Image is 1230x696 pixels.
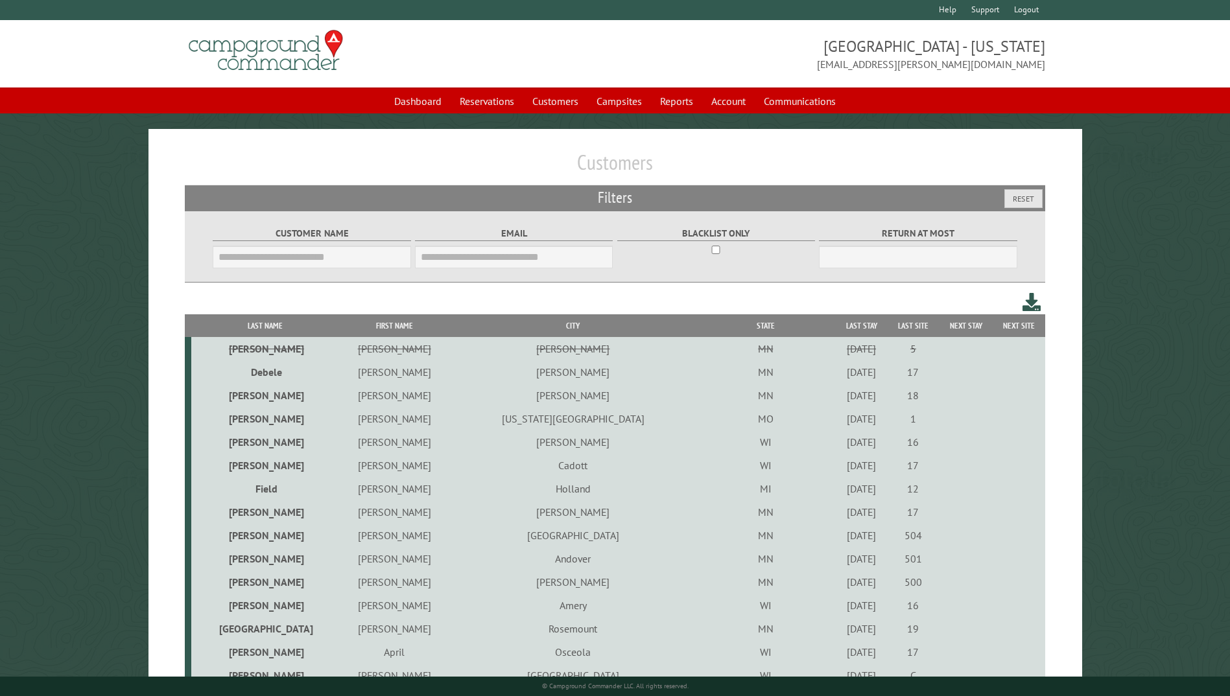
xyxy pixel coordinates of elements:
[338,407,451,430] td: [PERSON_NAME]
[451,454,696,477] td: Cadott
[338,524,451,547] td: [PERSON_NAME]
[338,337,451,360] td: [PERSON_NAME]
[888,500,939,524] td: 17
[338,360,451,384] td: [PERSON_NAME]
[451,500,696,524] td: [PERSON_NAME]
[451,617,696,640] td: Rosemount
[837,505,885,518] div: [DATE]
[338,570,451,594] td: [PERSON_NAME]
[451,640,696,664] td: Osceola
[191,500,338,524] td: [PERSON_NAME]
[338,500,451,524] td: [PERSON_NAME]
[191,547,338,570] td: [PERSON_NAME]
[338,454,451,477] td: [PERSON_NAME]
[338,594,451,617] td: [PERSON_NAME]
[451,570,696,594] td: [PERSON_NAME]
[888,570,939,594] td: 500
[338,384,451,407] td: [PERSON_NAME]
[185,185,1045,210] h2: Filters
[451,360,696,384] td: [PERSON_NAME]
[888,524,939,547] td: 504
[696,314,835,337] th: State
[888,594,939,617] td: 16
[888,454,939,477] td: 17
[888,547,939,570] td: 501
[888,430,939,454] td: 16
[888,407,939,430] td: 1
[525,89,586,113] a: Customers
[191,477,338,500] td: Field
[696,500,835,524] td: MN
[696,337,835,360] td: MN
[191,337,338,360] td: [PERSON_NAME]
[837,435,885,448] div: [DATE]
[451,477,696,500] td: Holland
[191,524,338,547] td: [PERSON_NAME]
[837,552,885,565] div: [DATE]
[704,89,753,113] a: Account
[338,664,451,687] td: [PERSON_NAME]
[696,547,835,570] td: MN
[452,89,522,113] a: Reservations
[835,314,888,337] th: Last Stay
[386,89,449,113] a: Dashboard
[451,407,696,430] td: [US_STATE][GEOGRAPHIC_DATA]
[837,342,885,355] div: [DATE]
[888,384,939,407] td: 18
[888,664,939,687] td: C
[837,412,885,425] div: [DATE]
[888,617,939,640] td: 19
[837,459,885,472] div: [DATE]
[191,664,338,687] td: [PERSON_NAME]
[617,226,815,241] label: Blacklist only
[837,645,885,658] div: [DATE]
[696,430,835,454] td: WI
[191,454,338,477] td: [PERSON_NAME]
[338,314,451,337] th: First Name
[837,622,885,635] div: [DATE]
[213,226,410,241] label: Customer Name
[191,360,338,384] td: Debele
[451,594,696,617] td: Amery
[191,384,338,407] td: [PERSON_NAME]
[888,477,939,500] td: 12
[696,617,835,640] td: MN
[837,599,885,612] div: [DATE]
[993,314,1045,337] th: Next Site
[451,547,696,570] td: Andover
[652,89,701,113] a: Reports
[191,430,338,454] td: [PERSON_NAME]
[415,226,613,241] label: Email
[451,384,696,407] td: [PERSON_NAME]
[185,25,347,76] img: Campground Commander
[451,430,696,454] td: [PERSON_NAME]
[615,36,1045,72] span: [GEOGRAPHIC_DATA] - [US_STATE] [EMAIL_ADDRESS][PERSON_NAME][DOMAIN_NAME]
[888,360,939,384] td: 17
[191,314,338,337] th: Last Name
[338,430,451,454] td: [PERSON_NAME]
[191,640,338,664] td: [PERSON_NAME]
[191,594,338,617] td: [PERSON_NAME]
[888,640,939,664] td: 17
[1004,189,1043,208] button: Reset
[696,384,835,407] td: MN
[191,407,338,430] td: [PERSON_NAME]
[696,477,835,500] td: MI
[696,407,835,430] td: MO
[451,337,696,360] td: [PERSON_NAME]
[939,314,993,337] th: Next Stay
[756,89,844,113] a: Communications
[1023,290,1041,314] a: Download this customer list (.csv)
[888,314,939,337] th: Last Site
[696,664,835,687] td: WI
[185,150,1045,185] h1: Customers
[338,640,451,664] td: April
[696,570,835,594] td: MN
[819,226,1017,241] label: Return at most
[338,547,451,570] td: [PERSON_NAME]
[696,454,835,477] td: WI
[589,89,650,113] a: Campsites
[837,482,885,495] div: [DATE]
[837,529,885,542] div: [DATE]
[451,524,696,547] td: [GEOGRAPHIC_DATA]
